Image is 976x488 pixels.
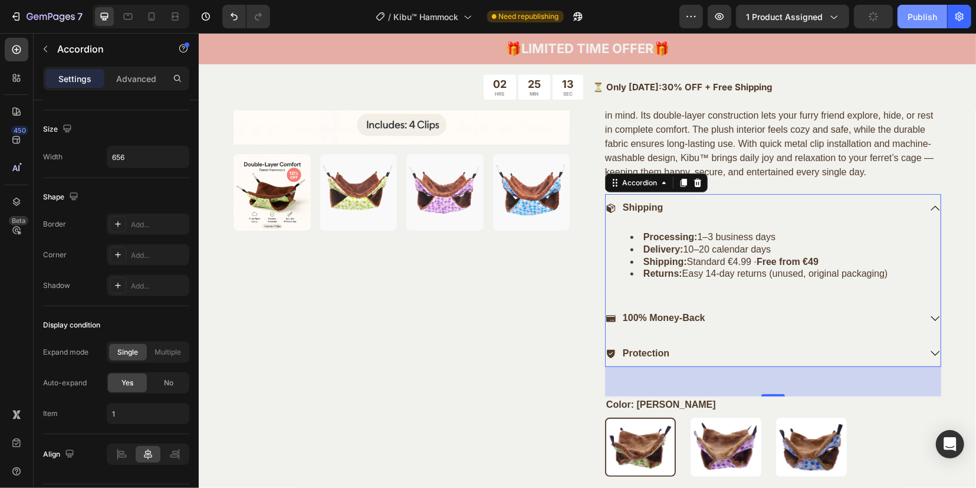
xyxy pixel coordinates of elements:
strong: Free from €49 [558,224,620,234]
strong: Delivery: [445,211,485,221]
p: MIN [329,58,342,64]
p: Settings [58,73,91,85]
span: Kibu™ Hammock [394,11,459,23]
strong: Shipping: [445,224,488,234]
div: 02 [294,44,308,58]
span: No [164,378,173,388]
p: 100% Money-Back [424,279,507,292]
div: Auto-expand [43,378,87,388]
span: 1 product assigned [746,11,823,23]
span: Need republishing [499,11,559,22]
button: 7 [5,5,88,28]
div: Publish [908,11,937,23]
strong: Returns: [445,235,484,245]
div: Corner [43,250,67,260]
div: Add... [131,281,186,292]
div: 13 [363,44,375,58]
button: Publish [898,5,947,28]
p: ⏳ Only [DATE]: [394,48,741,61]
div: Size [43,122,74,137]
p: Shipping [424,169,464,181]
div: Align [43,447,77,463]
p: HRS [294,58,308,64]
legend: Color: [PERSON_NAME] [406,363,518,380]
button: 1 product assigned [736,5,849,28]
div: Shape [43,189,81,205]
div: Expand mode [43,347,88,358]
li: 10–20 calendar days [432,211,741,223]
p: SEC [363,58,375,64]
strong: Processing: [445,199,499,209]
p: 7 [77,9,83,24]
input: Auto [107,146,189,168]
iframe: Design area [199,33,976,488]
div: Shadow [43,280,70,291]
p: Advanced [116,73,156,85]
p: Accordion [57,42,157,56]
div: Open Intercom Messenger [936,430,964,458]
div: 450 [11,126,28,135]
div: Add... [131,220,186,230]
div: Beta [9,216,28,225]
span: Single [118,347,139,358]
div: Display condition [43,320,100,330]
div: Add... [131,250,186,261]
div: 25 [329,44,342,58]
div: Border [43,219,66,230]
strong: 30% OFF + Free Shipping [463,48,573,60]
p: Protection [424,315,471,327]
span: Multiple [155,347,182,358]
span: Yes [121,378,133,388]
li: Standard €4.99 · [432,223,741,235]
li: Easy 14‑day returns (unused, original packaging) [432,235,741,247]
span: / [389,11,392,23]
div: Item [43,408,58,419]
div: Width [43,152,63,162]
li: 1–3 business days [432,198,741,211]
div: Accordion [421,145,461,155]
div: Undo/Redo [222,5,270,28]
